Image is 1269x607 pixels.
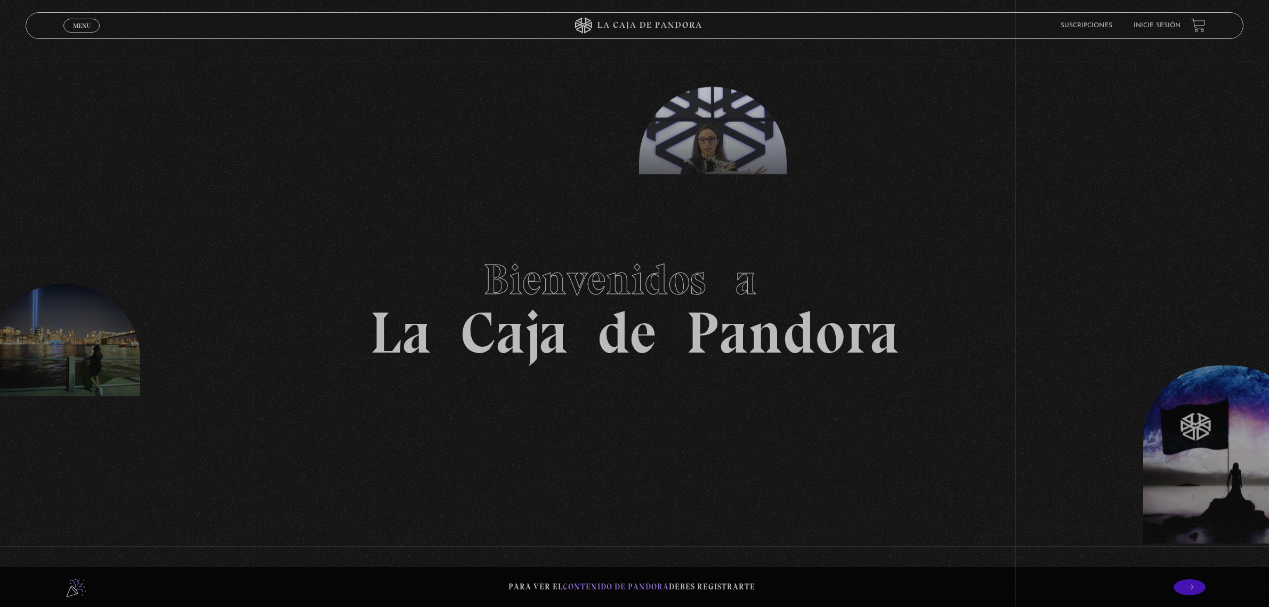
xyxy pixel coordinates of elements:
[563,582,669,592] span: contenido de Pandora
[508,580,755,594] p: Para ver el debes registrarte
[483,254,786,305] span: Bienvenidos a
[1061,22,1112,29] a: Suscripciones
[370,245,899,362] h1: La Caja de Pandora
[1134,22,1181,29] a: Inicie sesión
[73,22,91,29] span: Menu
[1191,18,1206,33] a: View your shopping cart
[69,31,94,39] span: Cerrar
